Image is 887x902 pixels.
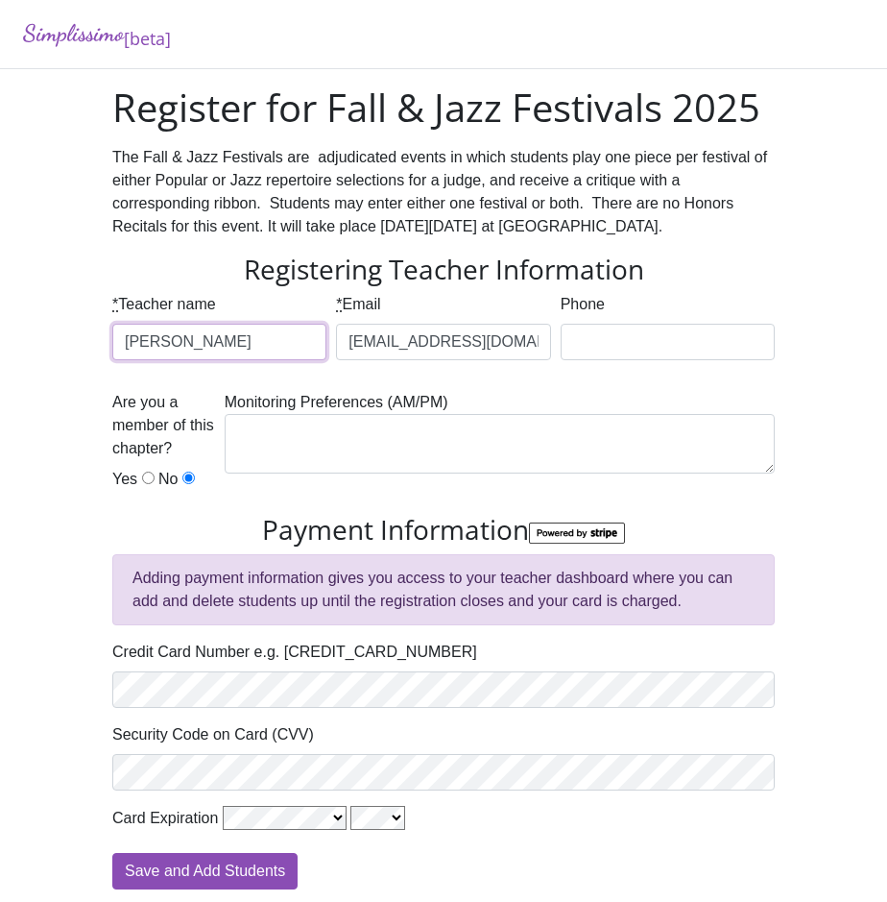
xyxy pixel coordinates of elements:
[112,293,216,316] label: Teacher name
[112,254,775,286] h3: Registering Teacher Information
[336,293,380,316] label: Email
[561,293,605,316] label: Phone
[158,468,178,491] label: No
[220,391,779,499] div: Monitoring Preferences (AM/PM)
[112,853,298,890] input: Save and Add Students
[112,85,775,131] h1: Register for Fall & Jazz Festivals 2025
[112,468,137,491] label: Yes
[124,27,171,50] sub: [beta]
[23,15,171,53] a: Simplissimo[beta]
[529,523,625,545] img: StripeBadge-6abf274609356fb1c7d224981e4c13d8e07f95b5cc91948bd4e3604f74a73e6b.png
[112,391,215,460] label: Are you a member of this chapter?
[112,641,477,664] label: Credit Card Number e.g. [CREDIT_CARD_NUMBER]
[112,723,314,746] label: Security Code on Card (CVV)
[112,514,775,547] h3: Payment Information
[112,146,775,238] div: The Fall & Jazz Festivals are adjudicated events in which students play one piece per festival of...
[112,554,775,625] div: Adding payment information gives you access to your teacher dashboard where you can add and delet...
[112,807,218,830] label: Card Expiration
[112,296,118,312] abbr: required
[336,296,342,312] abbr: required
